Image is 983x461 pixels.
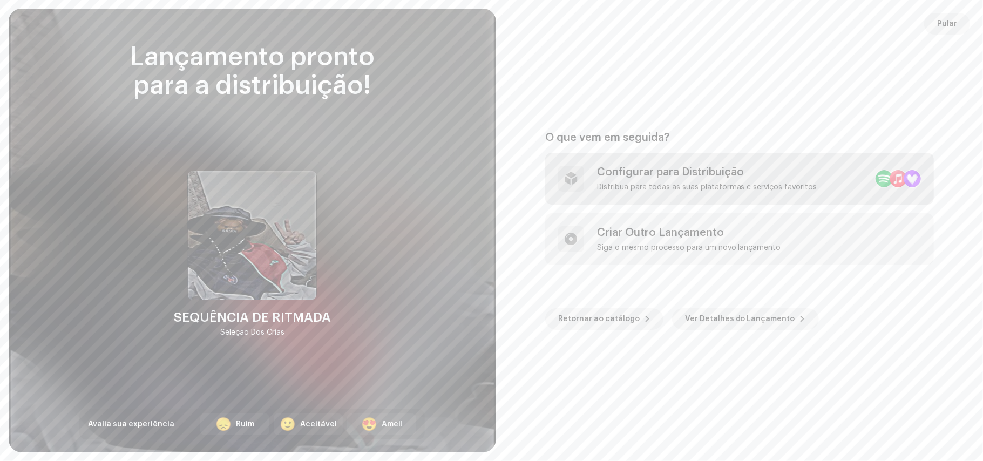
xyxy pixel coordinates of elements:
[88,421,174,428] span: Avalia sua experiência
[215,418,232,431] div: 😞
[672,308,819,330] button: Ver Detalhes do Lançamento
[597,183,817,192] div: Distribua para todas as suas plataformas e serviços favoritos
[597,166,817,179] div: Configurar para Distribuição
[924,13,970,35] button: Pular
[545,153,934,205] re-a-post-create-item: Configurar para Distribuição
[382,419,403,430] div: Amei!
[300,419,337,430] div: Aceitável
[361,418,377,431] div: 😍
[685,308,795,330] span: Ver Detalhes do Lançamento
[545,308,663,330] button: Retornar ao catálogo
[187,171,317,300] img: fe1c4b24-1dd0-46ba-b61b-033c8e5accd1
[937,13,957,35] span: Pular
[545,213,934,265] re-a-post-create-item: Criar Outro Lançamento
[597,243,781,252] div: Siga o mesmo processo para um novo lançamento
[597,226,781,239] div: Criar Outro Lançamento
[545,131,934,144] div: O que vem em seguida?
[280,418,296,431] div: 🙂
[174,309,331,326] div: SEQUÊNCIA DE RITMADA
[236,419,254,430] div: Ruim
[220,326,284,339] div: Seleção Dos Crias
[79,43,425,100] div: Lançamento pronto para a distribuição!
[558,308,640,330] span: Retornar ao catálogo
